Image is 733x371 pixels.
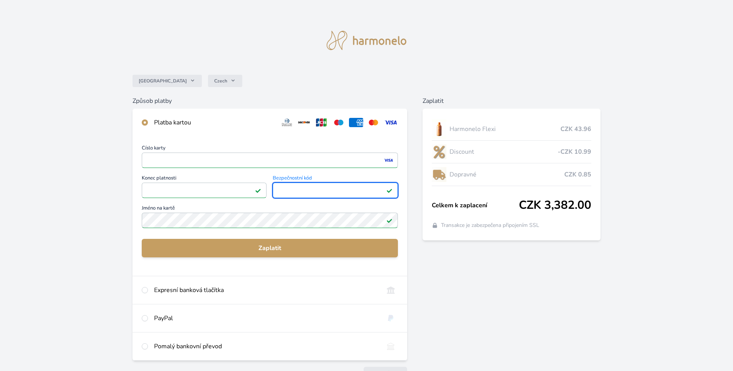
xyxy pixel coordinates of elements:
span: Bezpečnostní kód [273,176,398,183]
span: Discount [450,147,558,156]
img: discount-lo.png [432,142,446,161]
input: Jméno na kartěPlatné pole [142,213,398,228]
div: Platba kartou [154,118,274,127]
span: Dopravné [450,170,564,179]
img: visa [383,157,394,164]
img: logo.svg [327,31,407,50]
span: Jméno na kartě [142,206,398,213]
div: PayPal [154,314,377,323]
span: CZK 43.96 [560,124,591,134]
h6: Způsob platby [133,96,407,106]
button: Czech [208,75,242,87]
h6: Zaplatit [423,96,600,106]
img: diners.svg [280,118,294,127]
img: CLEAN_FLEXI_se_stinem_x-hi_(1)-lo.jpg [432,119,446,139]
span: CZK 0.85 [564,170,591,179]
img: paypal.svg [384,314,398,323]
span: CZK 3,382.00 [519,198,591,212]
img: jcb.svg [314,118,329,127]
img: Platné pole [255,187,261,193]
span: Czech [214,78,227,84]
img: bankTransfer_IBAN.svg [384,342,398,351]
div: Expresní banková tlačítka [154,285,377,295]
img: Platné pole [386,217,392,223]
iframe: Iframe pro datum vypršení platnosti [145,185,263,196]
span: Konec platnosti [142,176,267,183]
span: Transakce je zabezpečena připojením SSL [441,222,539,229]
span: [GEOGRAPHIC_DATA] [139,78,187,84]
span: Harmonelo Flexi [450,124,560,134]
img: Platné pole [386,187,392,193]
span: Celkem k zaplacení [432,201,519,210]
span: Číslo karty [142,146,398,153]
button: Zaplatit [142,239,398,257]
span: Zaplatit [148,243,392,253]
div: Pomalý bankovní převod [154,342,377,351]
img: discover.svg [297,118,311,127]
iframe: Iframe pro bezpečnostní kód [276,185,394,196]
img: mc.svg [366,118,381,127]
span: -CZK 10.99 [558,147,591,156]
button: [GEOGRAPHIC_DATA] [133,75,202,87]
iframe: Iframe pro číslo karty [145,155,394,166]
img: amex.svg [349,118,363,127]
img: maestro.svg [332,118,346,127]
img: delivery-lo.png [432,165,446,184]
img: onlineBanking_CZ.svg [384,285,398,295]
img: visa.svg [384,118,398,127]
